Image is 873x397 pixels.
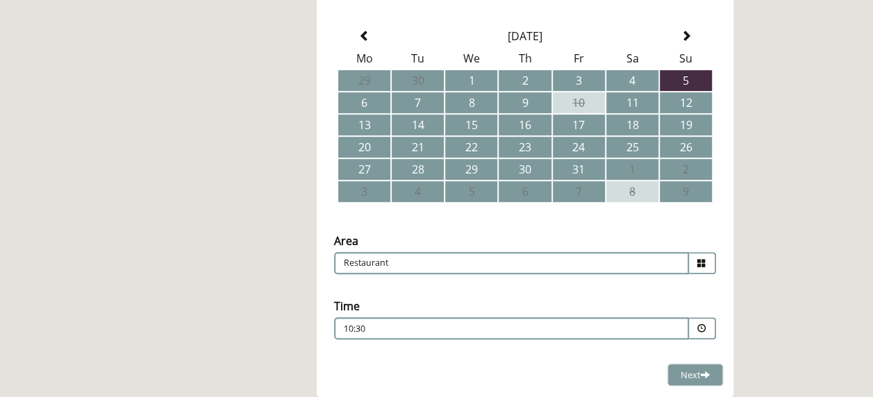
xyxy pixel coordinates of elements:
[553,115,605,135] td: 17
[392,70,444,91] td: 30
[445,137,497,158] td: 22
[334,298,360,314] label: Time
[499,92,551,113] td: 9
[606,181,658,202] td: 8
[445,48,497,69] th: We
[338,115,390,135] td: 13
[359,31,370,42] span: Previous Month
[606,115,658,135] td: 18
[392,115,444,135] td: 14
[606,48,658,69] th: Sa
[553,92,605,113] td: 10
[445,181,497,202] td: 5
[660,92,712,113] td: 12
[660,48,712,69] th: Su
[499,181,551,202] td: 6
[334,233,358,248] label: Area
[392,26,658,47] th: Select Month
[553,159,605,180] td: 31
[680,31,691,42] span: Next Month
[445,115,497,135] td: 15
[338,92,390,113] td: 6
[392,137,444,158] td: 21
[606,70,658,91] td: 4
[338,181,390,202] td: 3
[445,159,497,180] td: 29
[553,137,605,158] td: 24
[344,323,595,335] p: 10:30
[445,92,497,113] td: 8
[660,115,712,135] td: 19
[553,70,605,91] td: 3
[445,70,497,91] td: 1
[667,364,723,387] button: Next
[660,159,712,180] td: 2
[338,48,390,69] th: Mo
[660,70,712,91] td: 5
[660,181,712,202] td: 9
[338,137,390,158] td: 20
[660,137,712,158] td: 26
[681,369,710,381] span: Next
[553,181,605,202] td: 7
[499,159,551,180] td: 30
[499,48,551,69] th: Th
[392,181,444,202] td: 4
[499,115,551,135] td: 16
[606,137,658,158] td: 25
[338,159,390,180] td: 27
[499,137,551,158] td: 23
[606,92,658,113] td: 11
[553,48,605,69] th: Fr
[392,159,444,180] td: 28
[392,48,444,69] th: Tu
[499,70,551,91] td: 2
[338,70,390,91] td: 29
[392,92,444,113] td: 7
[606,159,658,180] td: 1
